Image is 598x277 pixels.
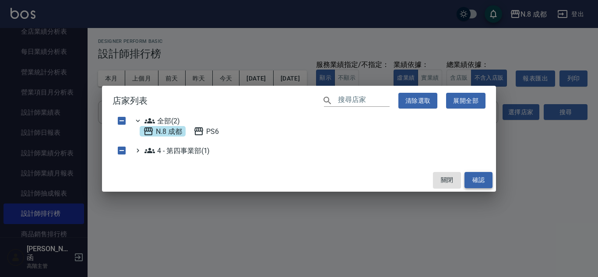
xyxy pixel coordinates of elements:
button: 展開全部 [446,93,485,109]
button: 確認 [464,172,492,188]
h2: 店家列表 [102,86,496,116]
span: 全部(2) [144,116,180,126]
button: 清除選取 [398,93,438,109]
span: PS6 [193,126,219,137]
span: 4 - 第四事業部(1) [144,145,210,156]
input: 搜尋店家 [338,94,390,107]
button: 關閉 [433,172,461,188]
span: N.8 成都 [143,126,182,137]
